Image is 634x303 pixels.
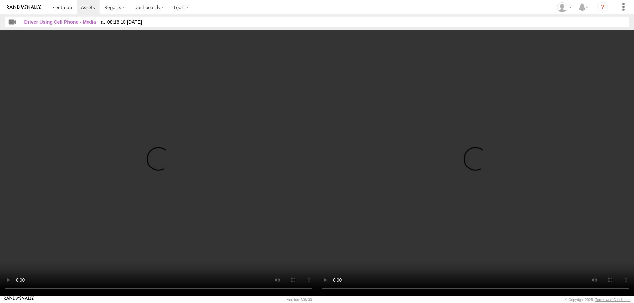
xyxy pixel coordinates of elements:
[7,5,41,10] img: rand-logo.svg
[597,2,608,13] i: ?
[595,298,630,302] a: Terms and Conditions
[287,298,312,302] div: Version: 306.00
[101,19,142,25] span: 08:18:10 [DATE]
[555,2,574,12] div: Caitlyn Akarman
[4,296,34,303] a: Visit our Website
[565,298,630,302] div: © Copyright 2025 -
[24,19,96,25] span: Driver Using Cell Phone - Media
